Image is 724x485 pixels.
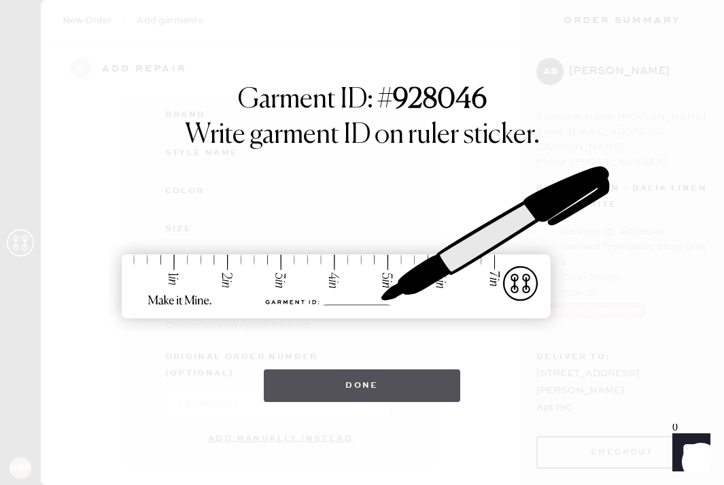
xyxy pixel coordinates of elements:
[393,86,487,114] strong: 928046
[238,84,487,119] h1: Garment ID: #
[659,424,718,482] iframe: Front Chat
[185,119,540,152] h1: Write garment ID on ruler sticker.
[107,131,617,356] img: ruler-sticker-sharpie.svg
[264,369,460,402] button: Done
